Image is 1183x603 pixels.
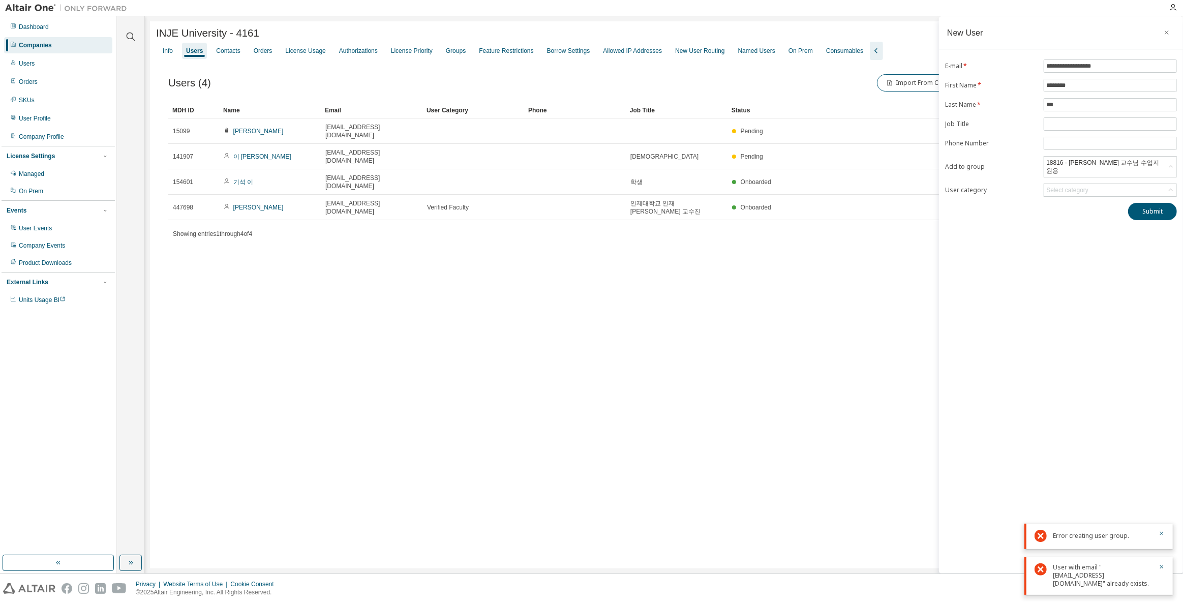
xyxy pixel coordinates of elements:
[675,47,724,55] div: New User Routing
[233,178,253,186] a: 기석 이
[163,47,173,55] div: Info
[528,102,622,118] div: Phone
[230,580,280,588] div: Cookie Consent
[945,120,1038,128] label: Job Title
[19,59,35,68] div: Users
[1053,563,1152,588] div: User with email "[EMAIL_ADDRESS][DOMAIN_NAME]" already exists.
[112,583,127,594] img: youtube.svg
[877,74,954,92] button: Import From CSV
[1053,530,1152,542] div: Error creating user group.
[630,178,643,186] span: 학생
[19,242,65,250] div: Company Events
[173,153,193,161] span: 141907
[233,204,284,211] a: [PERSON_NAME]
[5,3,132,13] img: Altair One
[547,47,590,55] div: Borrow Settings
[325,199,418,216] span: [EMAIL_ADDRESS][DOMAIN_NAME]
[945,163,1038,171] label: Add to group
[947,28,983,37] div: New User
[339,47,378,55] div: Authorizations
[732,102,1099,118] div: Status
[741,204,771,211] span: Onboarded
[19,133,64,141] div: Company Profile
[630,102,723,118] div: Job Title
[391,47,433,55] div: License Priority
[1046,186,1088,194] div: Select category
[223,102,317,118] div: Name
[945,81,1038,89] label: First Name
[741,178,771,186] span: Onboarded
[19,23,49,31] div: Dashboard
[19,114,51,123] div: User Profile
[603,47,662,55] div: Allowed IP Addresses
[826,47,863,55] div: Consumables
[19,296,66,304] span: Units Usage BI
[738,47,775,55] div: Named Users
[216,47,240,55] div: Contacts
[173,178,193,186] span: 154601
[186,47,203,55] div: Users
[741,128,763,135] span: Pending
[136,588,280,597] p: © 2025 Altair Engineering, Inc. All Rights Reserved.
[254,47,272,55] div: Orders
[630,199,723,216] span: 인제대학교 인재[PERSON_NAME] 교수진
[741,153,763,160] span: Pending
[163,580,230,588] div: Website Terms of Use
[136,580,163,588] div: Privacy
[325,102,418,118] div: Email
[168,77,211,89] span: Users (4)
[19,78,38,86] div: Orders
[19,41,52,49] div: Companies
[788,47,813,55] div: On Prem
[173,203,193,212] span: 447698
[62,583,72,594] img: facebook.svg
[325,148,418,165] span: [EMAIL_ADDRESS][DOMAIN_NAME]
[19,259,72,267] div: Product Downloads
[19,224,52,232] div: User Events
[945,139,1038,147] label: Phone Number
[7,206,26,215] div: Events
[325,174,418,190] span: [EMAIL_ADDRESS][DOMAIN_NAME]
[285,47,325,55] div: License Usage
[325,123,418,139] span: [EMAIL_ADDRESS][DOMAIN_NAME]
[7,278,48,286] div: External Links
[173,230,252,237] span: Showing entries 1 through 4 of 4
[233,128,284,135] a: [PERSON_NAME]
[95,583,106,594] img: linkedin.svg
[1044,184,1176,196] div: Select category
[156,27,259,39] span: INJE University - 4161
[172,102,215,118] div: MDH ID
[945,186,1038,194] label: User category
[427,203,469,212] span: Verified Faculty
[1044,157,1176,177] div: 18816 - [PERSON_NAME] 교수님 수업지원용
[1128,203,1177,220] button: Submit
[3,583,55,594] img: altair_logo.svg
[19,170,44,178] div: Managed
[7,152,55,160] div: License Settings
[945,101,1038,109] label: Last Name
[19,96,35,104] div: SKUs
[479,47,533,55] div: Feature Restrictions
[945,62,1038,70] label: E-mail
[427,102,520,118] div: User Category
[19,187,43,195] div: On Prem
[1045,157,1165,176] div: 18816 - [PERSON_NAME] 교수님 수업지원용
[446,47,466,55] div: Groups
[173,127,190,135] span: 15099
[233,153,291,160] a: 이 [PERSON_NAME]
[630,153,699,161] span: [DEMOGRAPHIC_DATA]
[78,583,89,594] img: instagram.svg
